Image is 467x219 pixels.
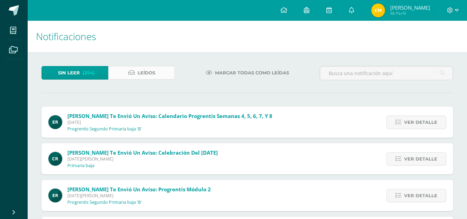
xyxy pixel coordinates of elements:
[48,189,62,202] img: 43406b00e4edbe00e0fe2658b7eb63de.png
[67,112,272,119] span: [PERSON_NAME] te envió un aviso: Calendario Progrentis semanas 4, 5, 6, 7, y 8
[404,116,437,129] span: Ver detalle
[390,10,430,16] span: Mi Perfil
[48,115,62,129] img: 43406b00e4edbe00e0fe2658b7eb63de.png
[404,189,437,202] span: Ver detalle
[67,126,142,132] p: Progrentis Segundo Primaria baja 'B'
[67,156,218,162] span: [DATE][PERSON_NAME]
[36,30,96,43] span: Notificaciones
[67,149,218,156] span: [PERSON_NAME] te envió un aviso: Celebración del [DATE]
[41,66,108,80] a: Sin leer(254)
[67,119,272,125] span: [DATE]
[67,200,142,205] p: Progrentis Segundo Primaria baja 'B'
[108,66,175,80] a: Leídos
[48,152,62,166] img: e534704a03497a621ce20af3abe0ca0c.png
[138,66,155,79] span: Leídos
[404,153,437,165] span: Ver detalle
[67,186,211,193] span: [PERSON_NAME] te envió un aviso: Progrentis módulo 2
[83,66,95,79] span: (254)
[215,66,289,79] span: Marcar todas como leídas
[197,66,298,80] a: Marcar todas como leídas
[320,66,453,80] input: Busca una notificación aquí
[67,193,211,199] span: [DATE][PERSON_NAME]
[371,3,385,17] img: 3539216fffea41f153926d05c68914f5.png
[67,163,94,168] p: Primaria baja
[390,4,430,11] span: [PERSON_NAME]
[58,66,80,79] span: Sin leer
